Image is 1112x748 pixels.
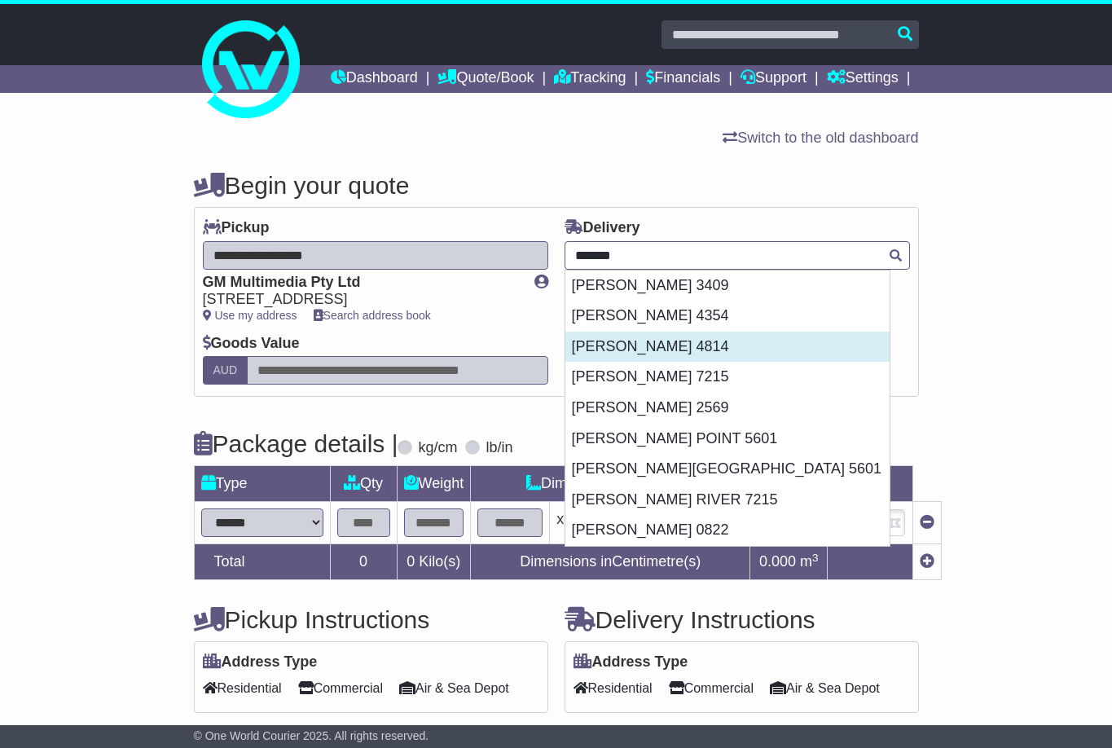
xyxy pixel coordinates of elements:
span: Residential [203,675,282,701]
label: Goods Value [203,335,300,353]
a: Remove this item [920,514,934,530]
div: GM Multimedia Pty Ltd [203,274,518,292]
div: [PERSON_NAME] 4354 [565,301,890,332]
td: 0 [330,544,397,580]
span: Residential [574,675,653,701]
a: Add new item [920,553,934,570]
h4: Package details | [194,430,398,457]
td: x [550,502,571,544]
div: [PERSON_NAME] 3409 [565,271,890,301]
td: Dimensions (L x W x H) [471,466,750,502]
div: [PERSON_NAME] 7215 [565,362,890,393]
sup: 3 [812,552,819,564]
div: [PERSON_NAME][GEOGRAPHIC_DATA] 5601 [565,454,890,485]
h4: Begin your quote [194,172,919,199]
div: [PERSON_NAME] 0822 [565,515,890,546]
span: Commercial [298,675,383,701]
span: Air & Sea Depot [770,675,880,701]
label: Address Type [574,653,688,671]
div: [PERSON_NAME] RIVER 7215 [565,485,890,516]
label: lb/in [486,439,512,457]
span: 0.000 [759,553,796,570]
a: Use my address [203,309,297,322]
span: Air & Sea Depot [399,675,509,701]
a: Dashboard [331,65,418,93]
td: Kilo(s) [397,544,471,580]
div: [STREET_ADDRESS] [203,291,518,309]
a: Search address book [314,309,431,322]
span: m [800,553,819,570]
span: Commercial [669,675,754,701]
div: [PERSON_NAME] POINT 5601 [565,424,890,455]
label: AUD [203,356,248,385]
span: 0 [407,553,415,570]
label: Pickup [203,219,270,237]
td: Type [194,466,330,502]
div: [PERSON_NAME] 4814 [565,332,890,363]
typeahead: Please provide city [565,241,910,270]
h4: Pickup Instructions [194,606,548,633]
a: Quote/Book [437,65,534,93]
a: Switch to the old dashboard [723,130,918,146]
td: Qty [330,466,397,502]
label: Address Type [203,653,318,671]
a: Support [741,65,807,93]
td: Dimensions in Centimetre(s) [471,544,750,580]
h4: Delivery Instructions [565,606,919,633]
label: Delivery [565,219,640,237]
td: Weight [397,466,471,502]
td: Total [194,544,330,580]
a: Settings [827,65,899,93]
a: Financials [646,65,720,93]
span: © One World Courier 2025. All rights reserved. [194,729,429,742]
div: [PERSON_NAME] 2569 [565,393,890,424]
a: Tracking [554,65,626,93]
label: kg/cm [418,439,457,457]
